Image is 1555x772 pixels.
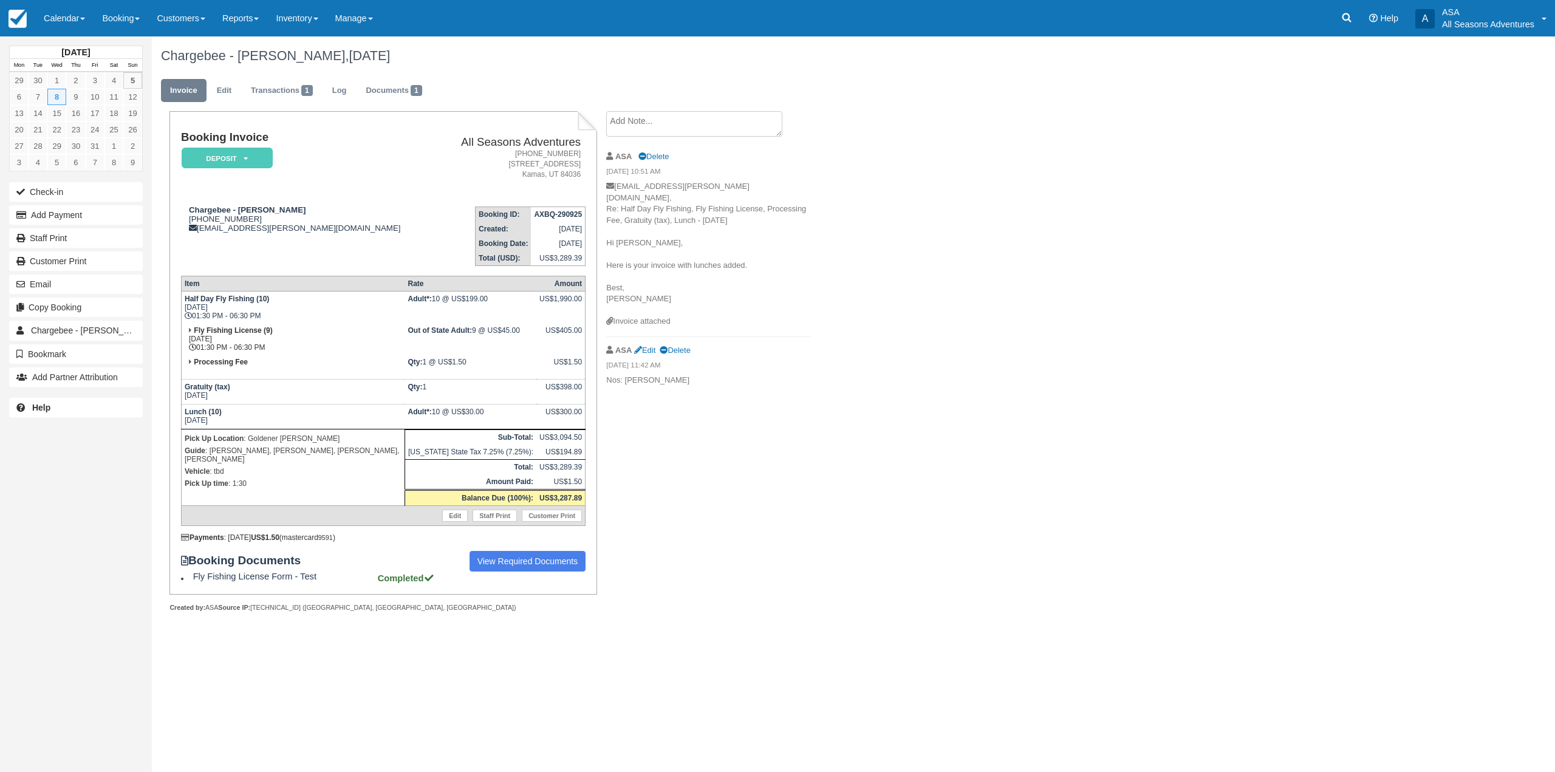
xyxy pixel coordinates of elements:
a: 7 [86,154,104,171]
a: 1 [104,138,123,154]
strong: Pick Up time [185,479,228,488]
td: US$3,289.39 [536,460,586,475]
td: US$194.89 [536,445,586,460]
a: Delete [638,152,669,161]
p: ASA [1442,6,1534,18]
a: 30 [29,72,47,89]
a: 15 [47,105,66,121]
a: Staff Print [473,510,517,522]
a: 27 [10,138,29,154]
span: Chargebee - [PERSON_NAME] [31,326,151,335]
a: 2 [66,72,85,89]
a: 2 [123,138,142,154]
h1: Booking Invoice [181,131,436,144]
a: 25 [104,121,123,138]
a: 17 [86,105,104,121]
div: US$1.50 [539,358,582,376]
th: Booking ID: [476,207,531,222]
p: Nos: [PERSON_NAME] [606,375,811,386]
a: Customer Print [9,251,143,271]
address: [PHONE_NUMBER] [STREET_ADDRESS] Kamas, UT 84036 [440,149,581,180]
a: 20 [10,121,29,138]
a: 26 [123,121,142,138]
a: Transactions1 [242,79,322,103]
td: US$3,289.39 [531,251,585,266]
a: 1 [47,72,66,89]
i: Help [1369,14,1378,22]
strong: Source IP: [218,604,250,611]
a: 13 [10,105,29,121]
a: 9 [123,154,142,171]
a: 9 [66,89,85,105]
a: 12 [123,89,142,105]
strong: Out of State Adult [408,326,472,335]
a: 29 [10,72,29,89]
td: [US_STATE] State Tax 7.25% (7.25%): [405,445,536,460]
th: Mon [10,59,29,72]
th: Sat [104,59,123,72]
span: 1 [411,85,422,96]
th: Sub-Total: [405,430,536,445]
button: Add Payment [9,205,143,225]
strong: [DATE] [61,47,90,57]
th: Thu [66,59,85,72]
strong: Adult* [408,408,431,416]
th: Wed [47,59,66,72]
button: Add Partner Attribution [9,367,143,387]
strong: US$3,287.89 [539,494,582,502]
a: 21 [29,121,47,138]
a: Customer Print [522,510,582,522]
td: 10 @ US$30.00 [405,405,536,429]
a: 5 [47,154,66,171]
a: 7 [29,89,47,105]
th: Balance Due (100%): [405,490,536,506]
a: 6 [66,154,85,171]
div: A [1415,9,1435,29]
strong: Vehicle [185,467,210,476]
a: Edit [442,510,468,522]
td: [DATE] [531,236,585,251]
a: 24 [86,121,104,138]
p: : 1:30 [185,477,402,490]
a: Chargebee - [PERSON_NAME] [9,321,143,340]
strong: Half Day Fly Fishing (10) [185,295,269,303]
p: [EMAIL_ADDRESS][PERSON_NAME][DOMAIN_NAME], Re: Half Day Fly Fishing, Fly Fishing License, Process... [606,181,811,316]
em: [DATE] 11:42 AM [606,360,811,374]
p: : [PERSON_NAME], [PERSON_NAME], [PERSON_NAME], [PERSON_NAME] [185,445,402,465]
strong: Completed [378,573,435,583]
a: 3 [10,154,29,171]
td: [DATE] 01:30 PM - 06:30 PM [181,323,405,355]
strong: Gratuity (tax) [185,383,230,391]
strong: Processing Fee [194,358,248,366]
th: Item [181,276,405,292]
a: Log [323,79,356,103]
button: Check-in [9,182,143,202]
button: Copy Booking [9,298,143,317]
td: 1 [405,380,536,405]
em: [DATE] 10:51 AM [606,166,811,180]
a: 10 [86,89,104,105]
strong: Created by: [169,604,205,611]
h2: All Seasons Adventures [440,136,581,149]
h1: Chargebee - [PERSON_NAME], [161,49,1309,63]
a: Help [9,398,143,417]
a: 4 [104,72,123,89]
a: 22 [47,121,66,138]
strong: Booking Documents [181,554,312,567]
a: Documents1 [357,79,431,103]
img: checkfront-main-nav-mini-logo.png [9,10,27,28]
strong: Pick Up Location [185,434,244,443]
strong: Payments [181,533,224,542]
em: Deposit [182,148,273,169]
strong: ASA [615,152,632,161]
p: : tbd [185,465,402,477]
a: Edit [208,79,241,103]
td: 10 @ US$199.00 [405,292,536,324]
button: Email [9,275,143,294]
td: [DATE] [531,222,585,236]
td: 1 @ US$1.50 [405,355,536,380]
b: Help [32,403,50,412]
div: Invoice attached [606,316,811,327]
a: 3 [86,72,104,89]
div: [PHONE_NUMBER] [EMAIL_ADDRESS][PERSON_NAME][DOMAIN_NAME] [181,205,436,233]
